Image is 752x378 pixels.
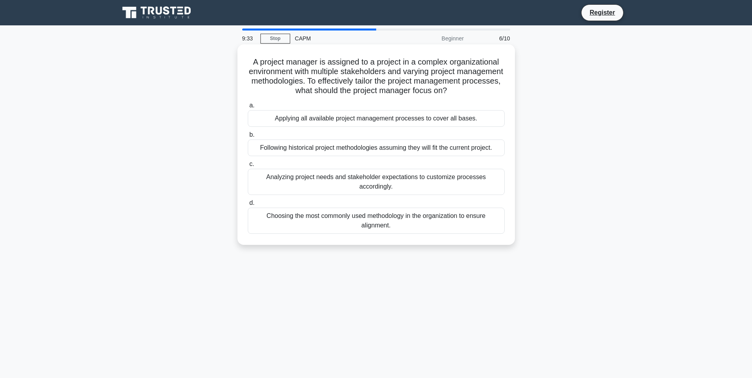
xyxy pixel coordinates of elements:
div: Choosing the most commonly used methodology in the organization to ensure alignment. [248,208,505,234]
div: CAPM [290,31,399,46]
a: Stop [260,34,290,44]
span: c. [249,160,254,167]
div: Analyzing project needs and stakeholder expectations to customize processes accordingly. [248,169,505,195]
span: a. [249,102,254,109]
a: Register [585,8,620,17]
div: Following historical project methodologies assuming they will fit the current project. [248,139,505,156]
div: 6/10 [469,31,515,46]
div: Beginner [399,31,469,46]
h5: A project manager is assigned to a project in a complex organizational environment with multiple ... [247,57,505,96]
div: 9:33 [237,31,260,46]
div: Applying all available project management processes to cover all bases. [248,110,505,127]
span: d. [249,199,254,206]
span: b. [249,131,254,138]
